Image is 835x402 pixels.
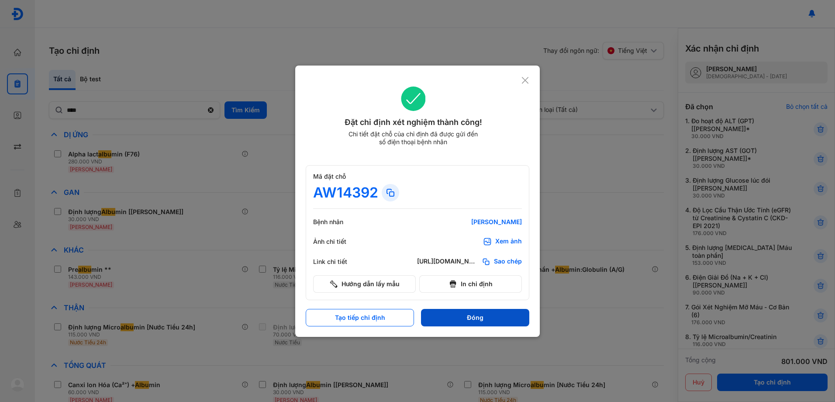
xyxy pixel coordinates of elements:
div: Mã đặt chỗ [313,173,522,180]
button: In chỉ định [419,275,522,293]
div: Xem ảnh [495,237,522,246]
button: Tạo tiếp chỉ định [306,309,414,326]
div: AW14392 [313,184,378,201]
div: Bệnh nhân [313,218,366,226]
button: Đóng [421,309,529,326]
div: Link chi tiết [313,258,366,266]
button: Hướng dẫn lấy mẫu [313,275,416,293]
div: [URL][DOMAIN_NAME] [417,257,478,266]
div: Đặt chỉ định xét nghiệm thành công! [306,116,521,128]
span: Sao chép [494,257,522,266]
div: [PERSON_NAME] [417,218,522,226]
div: Ảnh chi tiết [313,238,366,246]
div: Chi tiết đặt chỗ của chỉ định đã được gửi đến số điện thoại bệnh nhân [345,130,482,146]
